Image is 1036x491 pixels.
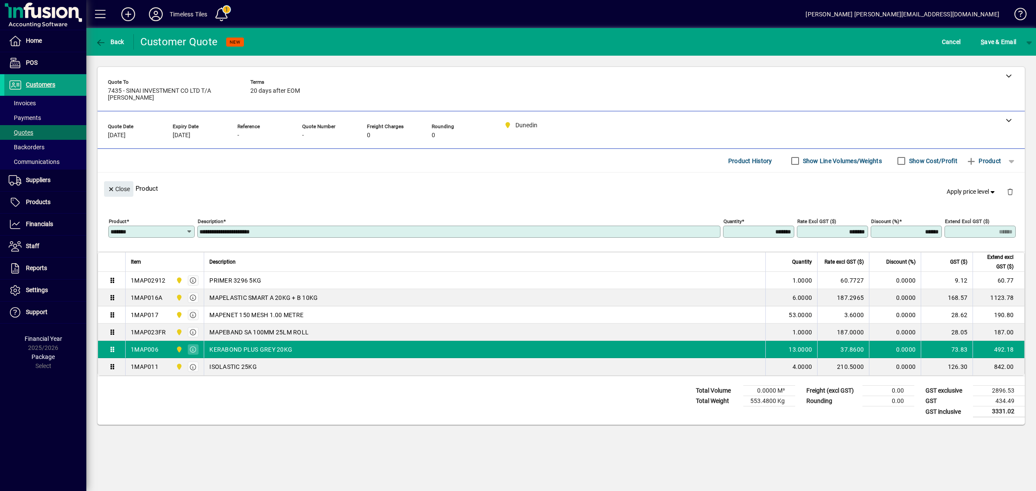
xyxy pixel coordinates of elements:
span: [DATE] [108,132,126,139]
span: ave & Email [981,35,1016,49]
mat-label: Product [109,218,126,224]
span: Quantity [792,257,812,267]
button: Apply price level [943,184,1000,200]
div: 187.2965 [823,293,864,302]
a: Staff [4,236,86,257]
span: 4.0000 [793,362,812,371]
div: Customer Quote [140,35,218,49]
div: [PERSON_NAME] [PERSON_NAME][EMAIL_ADDRESS][DOMAIN_NAME] [805,7,999,21]
span: 0 [367,132,370,139]
span: 20 days after EOM [250,88,300,94]
a: Products [4,192,86,213]
a: Suppliers [4,170,86,191]
span: KERABOND PLUS GREY 20KG [209,345,292,354]
button: Close [104,181,133,197]
div: 210.5000 [823,362,864,371]
mat-label: Quantity [723,218,742,224]
td: 0.00 [862,386,914,396]
label: Show Line Volumes/Weights [801,157,882,165]
span: Financials [26,220,53,227]
span: Description [209,257,236,267]
td: 0.0000 [869,272,921,289]
td: 434.49 [973,396,1025,406]
a: Reports [4,258,86,279]
span: Product [966,154,1001,168]
td: 126.30 [921,358,973,375]
button: Profile [142,6,170,22]
td: 73.83 [921,341,973,358]
a: Settings [4,280,86,301]
app-page-header-button: Delete [1000,188,1020,195]
span: MAPELASTIC SMART A 20KG + B 10KG [209,293,318,302]
td: 842.00 [973,358,1024,375]
div: 3.6000 [823,311,864,319]
span: Dunedin [174,345,183,354]
div: 37.8600 [823,345,864,354]
label: Show Cost/Profit [907,157,957,165]
td: 492.18 [973,341,1024,358]
span: Products [26,198,51,205]
td: 190.80 [973,306,1024,324]
span: Apply price level [947,187,997,196]
div: Product [98,173,1025,204]
button: Cancel [940,34,963,50]
span: Dunedin [174,362,183,371]
app-page-header-button: Back [86,34,134,50]
span: MAPEBAND SA 100MM 25LM ROLL [209,328,309,337]
span: [DATE] [173,132,190,139]
td: 9.12 [921,272,973,289]
a: Communications [4,154,86,169]
span: Dunedin [174,293,183,302]
td: 1123.78 [973,289,1024,306]
span: Discount (%) [886,257,916,267]
div: 1MAP02912 [131,276,165,285]
a: Payments [4,110,86,125]
span: Close [107,182,130,196]
span: Dunedin [174,327,183,337]
div: 1MAP016A [131,293,162,302]
a: Backorders [4,140,86,154]
button: Product History [725,153,776,169]
button: Delete [1000,181,1020,202]
td: 0.0000 [869,341,921,358]
span: 1.0000 [793,276,812,285]
span: NEW [230,39,240,45]
td: Total Volume [692,386,743,396]
td: GST inclusive [921,406,973,417]
td: 0.00 [862,396,914,406]
a: Support [4,302,86,323]
td: 168.57 [921,289,973,306]
button: Add [114,6,142,22]
span: - [237,132,239,139]
span: Back [95,38,124,45]
span: 0 [432,132,435,139]
td: GST exclusive [921,386,973,396]
td: 0.0000 M³ [743,386,795,396]
div: 1MAP023FR [131,328,166,337]
span: Rate excl GST ($) [824,257,864,267]
span: Cancel [942,35,961,49]
mat-label: Rate excl GST ($) [797,218,836,224]
a: POS [4,52,86,74]
span: POS [26,59,38,66]
span: Home [26,37,42,44]
td: 3331.02 [973,406,1025,417]
app-page-header-button: Close [102,185,136,192]
td: Total Weight [692,396,743,406]
span: Payments [9,114,41,121]
td: 60.77 [973,272,1024,289]
span: ISOLASTIC 25KG [209,362,257,371]
span: Invoices [9,100,36,107]
span: Reports [26,264,47,271]
span: Customers [26,81,55,88]
div: 1MAP006 [131,345,158,354]
span: Extend excl GST ($) [978,252,1014,271]
td: 0.0000 [869,306,921,324]
span: Backorders [9,144,44,151]
a: Financials [4,214,86,235]
td: 2896.53 [973,386,1025,396]
a: Invoices [4,96,86,110]
span: Settings [26,286,48,293]
span: Staff [26,242,39,249]
span: - [302,132,304,139]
